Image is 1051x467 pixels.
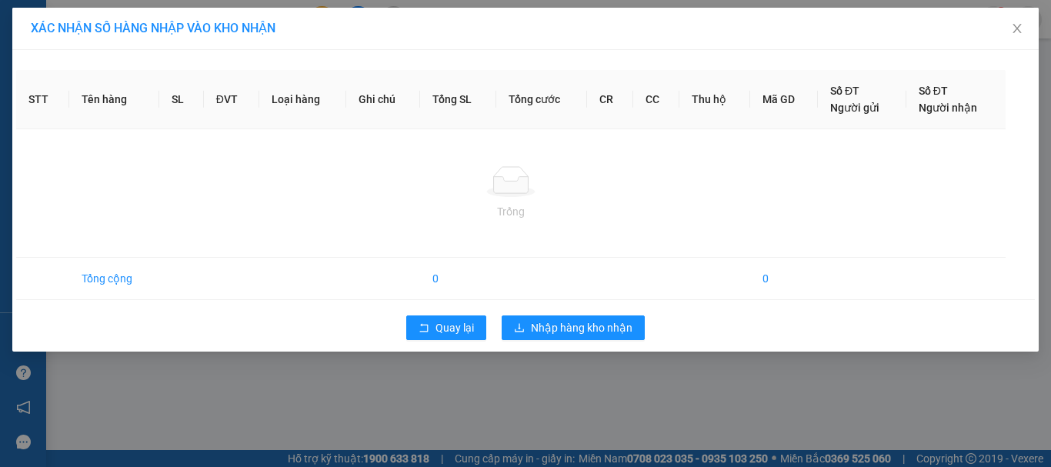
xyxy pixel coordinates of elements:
span: close [1011,22,1023,35]
th: ĐVT [204,70,259,129]
span: download [514,322,525,335]
th: Tổng cước [496,70,587,129]
span: Người gửi [830,102,879,114]
button: Close [996,8,1039,51]
th: Mã GD [750,70,818,129]
th: Tổng SL [420,70,496,129]
span: In ngày: [5,112,94,121]
button: rollbackQuay lại [406,315,486,340]
td: Tổng cộng [69,258,159,300]
span: [PERSON_NAME]: [5,99,167,108]
span: rollback [419,322,429,335]
span: 19:05:37 [DATE] [34,112,94,121]
strong: ĐỒNG PHƯỚC [122,8,211,22]
th: Tên hàng [69,70,159,129]
th: SL [159,70,203,129]
span: Người nhận [919,102,977,114]
span: Nhập hàng kho nhận [531,319,632,336]
span: BPQ101108250117 [77,98,168,109]
span: Số ĐT [830,85,859,97]
span: XÁC NHẬN SỐ HÀNG NHẬP VÀO KHO NHẬN [31,21,275,35]
td: 0 [750,258,818,300]
th: Thu hộ [679,70,750,129]
th: CC [633,70,679,129]
td: 0 [420,258,496,300]
span: Số ĐT [919,85,948,97]
span: ----------------------------------------- [42,83,189,95]
span: Hotline: 19001152 [122,68,189,78]
span: Quay lại [435,319,474,336]
img: logo [5,9,74,77]
th: Ghi chú [346,70,420,129]
th: CR [587,70,633,129]
span: Bến xe [GEOGRAPHIC_DATA] [122,25,207,44]
div: Trống [28,203,993,220]
th: Loại hàng [259,70,347,129]
button: downloadNhập hàng kho nhận [502,315,645,340]
span: 01 Võ Văn Truyện, KP.1, Phường 2 [122,46,212,65]
th: STT [16,70,69,129]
